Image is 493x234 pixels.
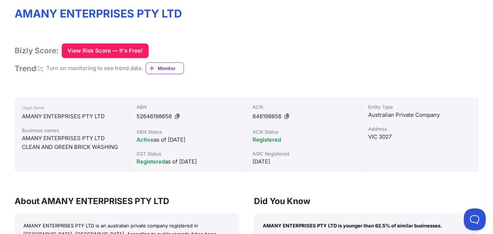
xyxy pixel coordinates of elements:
div: ACN [253,103,357,111]
h1: Bizly Score: [15,46,59,55]
span: 646198656 [253,113,281,120]
div: AMANY ENTERPRISES PTY LTD [22,134,123,143]
button: View Risk Score — It's Free! [62,43,149,58]
div: CLEAN AND GREEN BRICK WASHING [22,143,123,151]
div: as of [DATE] [136,157,240,166]
span: 52646198656 [136,113,172,120]
h1: AMANY ENTERPRISES PTY LTD [15,7,478,20]
div: Business names [22,127,123,134]
div: ACN Status [253,128,357,135]
div: Turn on monitoring to see trend data. [46,64,143,73]
span: Registered [253,136,281,143]
h3: Did You Know [254,195,479,207]
div: Australian Private Company [368,111,472,119]
div: [DATE] [253,157,357,166]
div: ABN Status [136,128,240,135]
div: ASIC Registered [253,150,357,157]
div: ABN [136,103,240,111]
div: GST Status [136,150,240,157]
div: Legal Name [22,103,123,112]
span: Registered [136,158,165,165]
div: VIC 3027 [368,133,472,141]
h3: About AMANY ENTERPRISES PTY LTD [15,195,239,207]
iframe: Toggle Customer Support [464,208,486,230]
div: as of [DATE] [136,135,240,144]
div: Entity Type [368,103,472,111]
a: Monitor [146,62,184,74]
span: Active [136,136,154,143]
span: Monitor [158,65,184,72]
h1: Trend : [15,64,43,73]
p: AMANY ENTERPRISES PTY LTD is younger than 62.5% of similar businesses. [263,222,470,230]
div: Address [368,125,472,133]
div: AMANY ENTERPRISES PTY LTD [22,112,123,121]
